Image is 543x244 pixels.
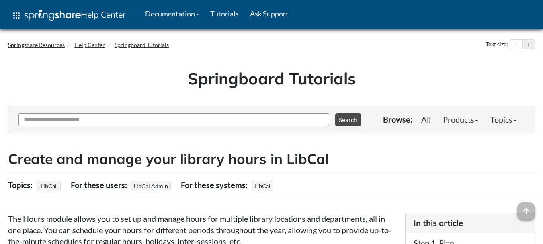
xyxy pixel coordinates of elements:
button: Decrease text size [510,40,522,49]
div: Text size: [484,39,510,50]
span: apps [12,11,21,21]
a: Help Center [74,41,105,48]
a: Tutorials [205,4,244,24]
span: Help Center [81,9,126,20]
a: All [415,111,437,127]
a: Documentation [139,4,205,24]
span: arrow_upward [517,202,535,220]
h3: In this article [414,217,527,229]
div: For these systems: [181,177,250,193]
a: Springshare Resources [8,41,65,48]
button: Search [335,113,361,126]
span: LibCal Admin [131,181,171,191]
a: Ask Support [244,4,294,24]
span: LibCal [252,181,273,191]
a: arrow_upward [517,203,535,213]
button: Increase text size [523,40,535,49]
a: apps Help Center [6,4,131,28]
a: Products [437,111,484,127]
a: LibCal [39,180,58,192]
h2: Create and manage your library hours in LibCal [8,149,535,169]
img: Springshare [25,10,81,21]
p: Browse: [383,114,412,125]
div: Topics: [8,177,35,193]
a: Topics [484,111,523,127]
a: Springboard Tutorials [115,41,169,48]
h1: Springboard Tutorials [14,67,529,90]
div: For these users: [71,177,129,193]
